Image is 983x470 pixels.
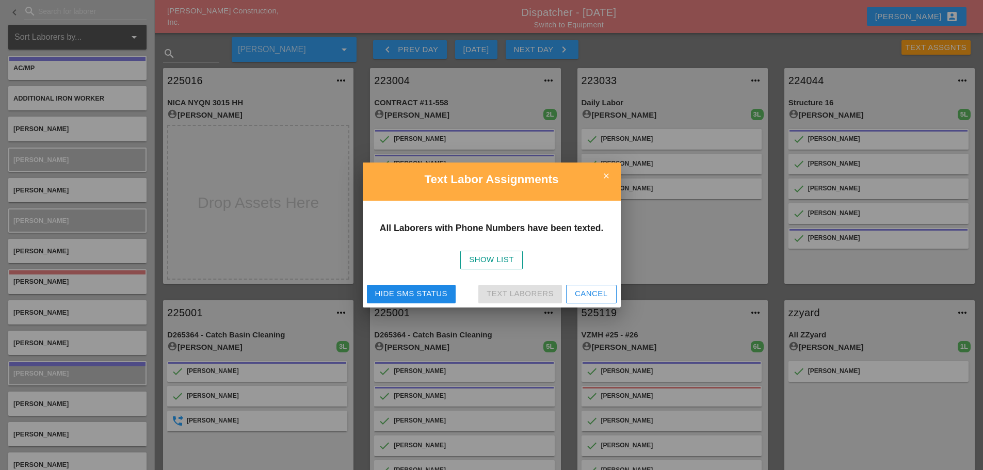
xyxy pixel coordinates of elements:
i: close [596,166,617,186]
button: Hide SMS Status [367,285,456,303]
div: Cancel [575,288,608,300]
div: Show List [469,254,514,266]
div: Hide SMS Status [375,288,447,300]
h2: Text Labor Assignments [371,171,613,188]
button: Show List [460,251,523,269]
h3: All Laborers with Phone Numbers have been texted. [371,209,613,247]
button: Cancel [566,285,617,303]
